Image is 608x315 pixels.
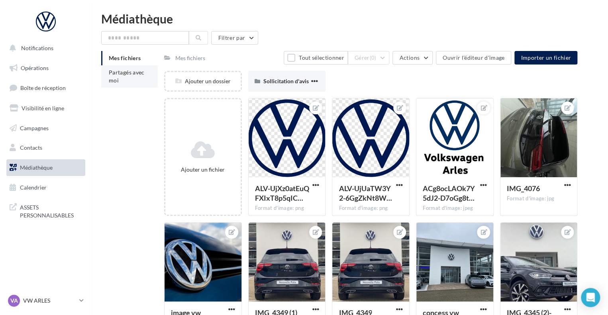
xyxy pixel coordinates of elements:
[20,124,49,131] span: Campagnes
[21,65,49,71] span: Opérations
[169,166,237,174] div: Ajouter un fichier
[507,195,571,202] div: Format d'image: jpg
[5,79,87,96] a: Boîte de réception
[5,40,84,57] button: Notifications
[5,139,87,156] a: Contacts
[20,164,53,171] span: Médiathèque
[348,51,390,65] button: Gérer(0)
[255,184,309,202] span: ALV-UjXz0atEuQFXIxT8p5qICzVeHGcbPIpw_1ly7mJfFuezHtZ7Ox8F
[423,205,487,212] div: Format d'image: jpeg
[211,31,258,45] button: Filtrer par
[101,13,598,25] div: Médiathèque
[5,100,87,117] a: Visibilité en ligne
[5,120,87,137] a: Campagnes
[423,184,475,202] span: ACg8ocLAOk7Y5dJ2-D7oGg8tlEzK-EpGBmVVNOKh9kD6nQFaI-prgGuH
[23,297,76,305] p: VW ARLES
[399,54,419,61] span: Actions
[436,51,511,65] button: Ouvrir l'éditeur d'image
[5,60,87,76] a: Opérations
[392,51,432,65] button: Actions
[22,105,64,112] span: Visibilité en ligne
[5,179,87,196] a: Calendrier
[339,205,403,212] div: Format d'image: png
[339,184,392,202] span: ALV-UjUaTW3Y2-6GgZkNt8W_6qjV_PRQPrjlPR6-FR48_DiRcl1KJ6vR
[284,51,347,65] button: Tout sélectionner
[581,288,600,307] div: Open Intercom Messenger
[255,205,319,212] div: Format d'image: png
[370,55,377,61] span: (0)
[263,78,309,84] span: Sollicitation d'avis
[10,297,18,305] span: VA
[20,184,47,191] span: Calendrier
[109,55,141,61] span: Mes fichiers
[109,69,145,84] span: Partagés avec moi
[5,159,87,176] a: Médiathèque
[5,199,87,222] a: ASSETS PERSONNALISABLES
[6,293,85,308] a: VA VW ARLES
[521,54,571,61] span: Importer un fichier
[20,202,82,219] span: ASSETS PERSONNALISABLES
[21,45,53,51] span: Notifications
[507,184,540,193] span: IMG_4076
[514,51,577,65] button: Importer un fichier
[20,144,42,151] span: Contacts
[20,84,66,91] span: Boîte de réception
[165,77,241,85] div: Ajouter un dossier
[175,54,205,62] div: Mes fichiers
